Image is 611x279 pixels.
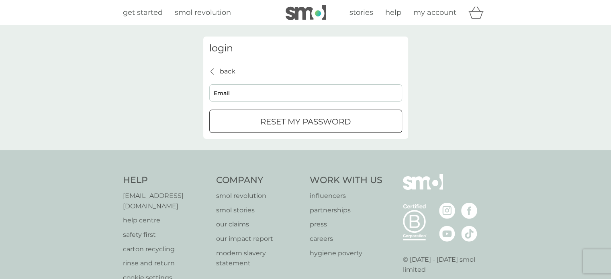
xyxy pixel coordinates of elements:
[260,115,351,128] p: reset my password
[175,8,231,17] span: smol revolution
[439,203,455,219] img: visit the smol Instagram page
[123,8,163,17] span: get started
[310,234,382,244] a: careers
[216,174,302,187] h4: Company
[216,205,302,216] a: smol stories
[123,244,208,255] a: carton recycling
[385,7,401,18] a: help
[175,7,231,18] a: smol revolution
[216,191,302,201] a: smol revolution
[123,215,208,226] a: help centre
[310,205,382,216] a: partnerships
[349,7,373,18] a: stories
[461,203,477,219] img: visit the smol Facebook page
[349,8,373,17] span: stories
[216,248,302,269] a: modern slavery statement
[209,110,402,133] button: reset my password
[220,66,235,77] p: back
[310,248,382,259] a: hygiene poverty
[286,5,326,20] img: smol
[123,174,208,187] h4: Help
[310,174,382,187] h4: Work With Us
[209,43,402,54] h3: login
[123,258,208,269] a: rinse and return
[403,255,488,275] p: © [DATE] - [DATE] smol limited
[413,8,456,17] span: my account
[123,191,208,211] a: [EMAIL_ADDRESS][DOMAIN_NAME]
[461,226,477,242] img: visit the smol Tiktok page
[439,226,455,242] img: visit the smol Youtube page
[468,4,488,20] div: basket
[123,230,208,240] a: safety first
[216,219,302,230] a: our claims
[216,234,302,244] a: our impact report
[310,219,382,230] a: press
[385,8,401,17] span: help
[403,174,443,202] img: smol
[413,7,456,18] a: my account
[310,191,382,201] a: influencers
[123,7,163,18] a: get started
